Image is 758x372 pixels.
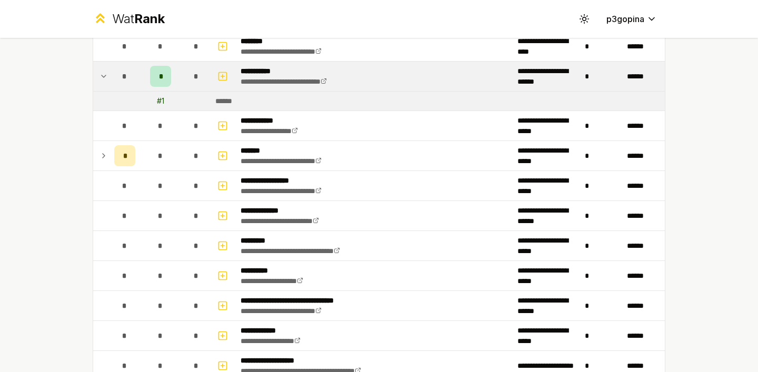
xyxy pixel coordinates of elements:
[157,96,164,106] div: # 1
[598,9,665,28] button: p3gopina
[134,11,165,26] span: Rank
[112,11,165,27] div: Wat
[93,11,165,27] a: WatRank
[606,13,644,25] span: p3gopina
